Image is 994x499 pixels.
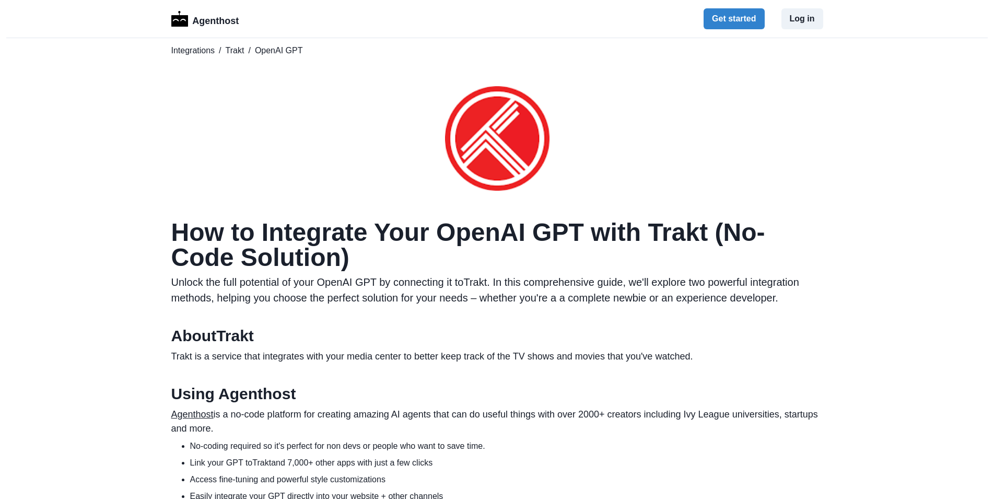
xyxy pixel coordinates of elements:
li: No-coding required so it's perfect for non devs or people who want to save time. [190,440,823,452]
p: Agenthost [192,10,239,28]
a: LogoAgenthost [171,10,239,28]
p: Unlock the full potential of your OpenAI GPT by connecting it to Trakt . In this comprehensive gu... [171,274,823,306]
li: Link your GPT to Trakt and 7,000+ other apps with just a few clicks [190,457,823,469]
h2: Using Agenthost [171,385,823,403]
img: Logo [171,11,189,27]
a: Agenthost [171,409,214,420]
h2: About Trakt [171,327,823,345]
span: / [248,44,250,57]
p: is a no-code platform for creating amazing AI agents that can do useful things with over 2000+ cr... [171,408,823,436]
li: Access fine-tuning and powerful style customizations [190,473,823,486]
a: Trakt [226,44,244,57]
h1: How to Integrate Your OpenAI GPT with Trakt (No-Code Solution) [171,220,823,270]
span: OpenAI GPT [255,44,303,57]
img: Trakt logo for OpenAI GPT integration [445,86,549,191]
a: Integrations [171,44,215,57]
button: Log in [781,8,823,29]
span: / [219,44,221,57]
nav: breadcrumb [171,44,823,57]
p: Trakt is a service that integrates with your media center to better keep track of the TV shows an... [171,350,823,364]
button: Get started [704,8,764,29]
